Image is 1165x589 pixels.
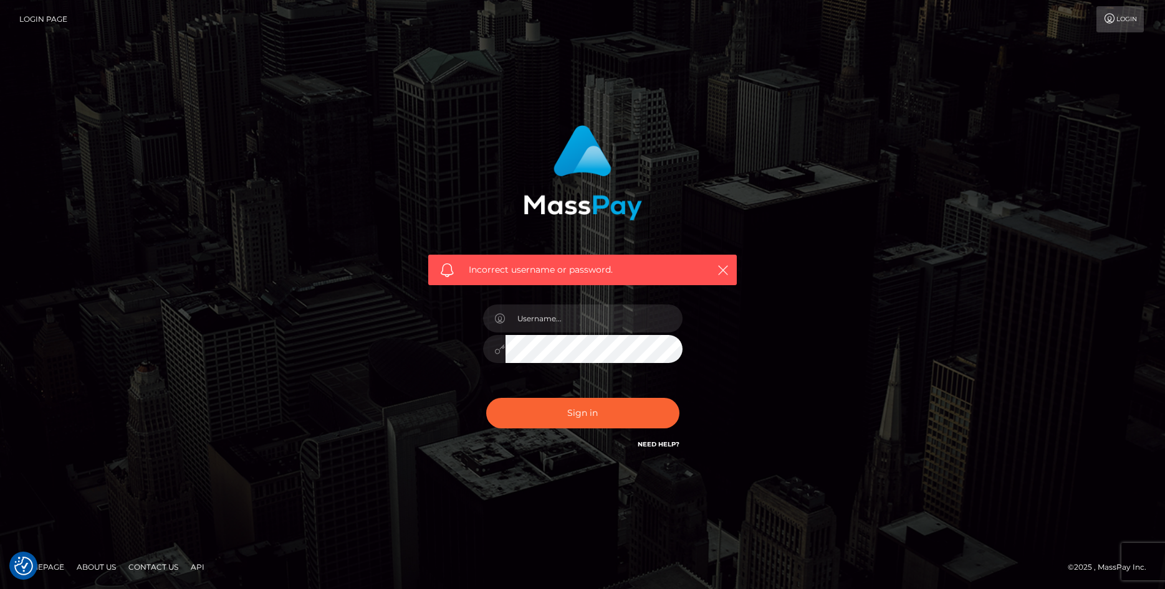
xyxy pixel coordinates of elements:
[1068,560,1156,574] div: © 2025 , MassPay Inc.
[1096,6,1144,32] a: Login
[469,263,696,276] span: Incorrect username or password.
[638,440,679,448] a: Need Help?
[14,557,33,575] button: Consent Preferences
[14,557,33,575] img: Revisit consent button
[19,6,67,32] a: Login Page
[123,557,183,577] a: Contact Us
[186,557,209,577] a: API
[14,557,69,577] a: Homepage
[524,125,642,220] img: MassPay Login
[72,557,121,577] a: About Us
[506,304,683,332] input: Username...
[486,398,679,428] button: Sign in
